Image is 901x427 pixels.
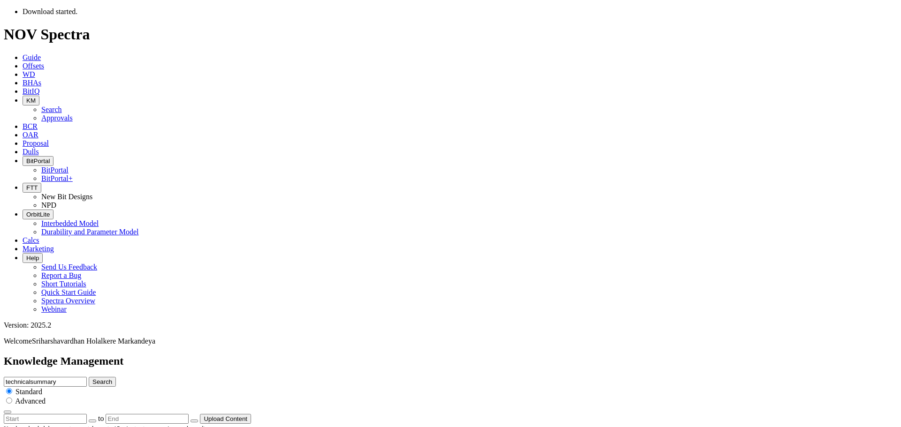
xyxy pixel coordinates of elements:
a: OAR [23,131,38,139]
a: Guide [23,53,41,61]
a: Proposal [23,139,49,147]
span: BitPortal [26,157,50,165]
div: Version: 2025.2 [4,321,897,330]
span: OrbitLite [26,211,50,218]
button: OrbitLite [23,210,53,219]
p: Welcome [4,337,897,345]
a: Interbedded Model [41,219,99,227]
input: e.g. Smoothsteer Record [4,377,87,387]
button: Upload Content [200,414,251,424]
a: Marketing [23,245,54,253]
a: New Bit Designs [41,193,92,201]
h2: Knowledge Management [4,355,897,367]
a: Quick Start Guide [41,288,96,296]
a: Durability and Parameter Model [41,228,139,236]
a: BitPortal [41,166,69,174]
span: FTT [26,184,38,191]
a: Short Tutorials [41,280,86,288]
button: BitPortal [23,156,53,166]
span: Standard [15,388,42,396]
a: Search [41,105,62,113]
button: FTT [23,183,41,193]
a: BCR [23,122,38,130]
input: Start [4,414,87,424]
a: WD [23,70,35,78]
a: Report a Bug [41,271,81,279]
span: Help [26,255,39,262]
a: NPD [41,201,56,209]
input: End [106,414,189,424]
button: KM [23,96,39,105]
span: Sriharshavardhan Holalkere Markandeya [32,337,155,345]
a: BHAs [23,79,41,87]
a: Spectra Overview [41,297,95,305]
a: Webinar [41,305,67,313]
span: Download started. [23,7,77,15]
span: to [98,414,104,422]
a: Dulls [23,148,39,156]
a: BitIQ [23,87,39,95]
span: KM [26,97,36,104]
a: BitPortal+ [41,174,73,182]
button: Search [89,377,116,387]
a: Send Us Feedback [41,263,97,271]
a: Approvals [41,114,73,122]
h1: NOV Spectra [4,26,897,43]
a: Calcs [23,236,39,244]
button: Help [23,253,43,263]
span: Advanced [15,397,46,405]
a: Offsets [23,62,44,70]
